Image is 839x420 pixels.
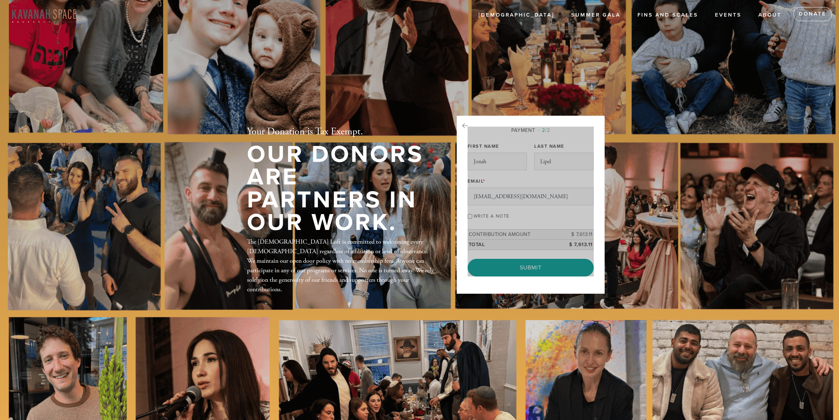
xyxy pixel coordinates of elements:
h2: Your Donation is Tax Exempt. [247,126,434,138]
a: Donate [793,7,832,21]
img: KavanahSpace%28Red-sand%29%20%281%29.png [11,5,78,24]
a: ABOUT [753,8,787,22]
div: The [DEMOGRAPHIC_DATA] Loft is committed to welcoming every [DEMOGRAPHIC_DATA] regardless of affi... [247,237,434,294]
a: Events [710,8,747,22]
a: Fins and Scales [632,8,703,22]
h1: Our Donors are Partners in Our Work. [247,143,434,234]
a: Summer Gala [566,8,626,22]
a: [DEMOGRAPHIC_DATA] [473,8,560,22]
